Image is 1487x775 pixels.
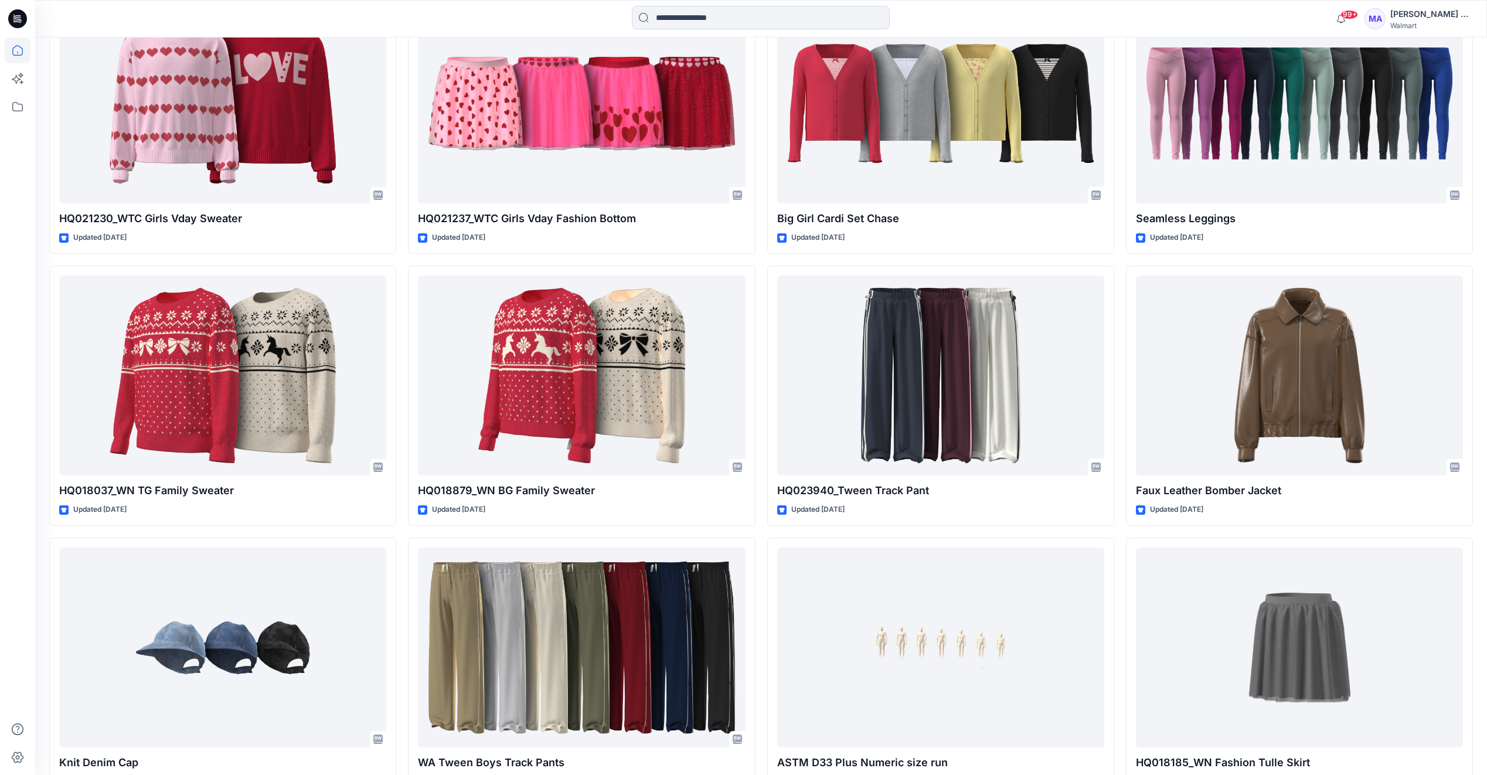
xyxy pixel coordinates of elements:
[1390,7,1472,21] div: [PERSON_NAME] Au-[PERSON_NAME]
[73,232,127,244] p: Updated [DATE]
[418,548,745,747] a: WA Tween Boys Track Pants
[777,210,1104,227] p: Big Girl Cardi Set Chase
[418,276,745,475] a: HQ018879_WN BG Family Sweater
[1390,21,1472,30] div: Walmart
[59,4,386,203] a: HQ021230_WTC Girls Vday Sweater
[418,482,745,499] p: HQ018879_WN BG Family Sweater
[1340,10,1358,19] span: 99+
[777,754,1104,771] p: ASTM D33 Plus Numeric size run
[432,232,485,244] p: Updated [DATE]
[59,276,386,475] a: HQ018037_WN TG Family Sweater
[777,4,1104,203] a: Big Girl Cardi Set Chase
[1136,276,1463,475] a: Faux Leather Bomber Jacket
[59,210,386,227] p: HQ021230_WTC Girls Vday Sweater
[73,504,127,516] p: Updated [DATE]
[1136,482,1463,499] p: Faux Leather Bomber Jacket
[1150,232,1203,244] p: Updated [DATE]
[1150,504,1203,516] p: Updated [DATE]
[1136,548,1463,747] a: HQ018185_WN Fashion Tulle Skirt
[777,548,1104,747] a: ASTM D33 Plus Numeric size run
[418,210,745,227] p: HQ021237_WTC Girls Vday Fashion Bottom
[1364,8,1386,29] div: MA
[1136,4,1463,203] a: Seamless Leggings
[791,504,845,516] p: Updated [DATE]
[59,754,386,771] p: Knit Denim Cap
[418,4,745,203] a: HQ021237_WTC Girls Vday Fashion Bottom
[418,754,745,771] p: WA Tween Boys Track Pants
[1136,754,1463,771] p: HQ018185_WN Fashion Tulle Skirt
[777,482,1104,499] p: HQ023940_Tween Track Pant
[1136,210,1463,227] p: Seamless Leggings
[777,276,1104,475] a: HQ023940_Tween Track Pant
[432,504,485,516] p: Updated [DATE]
[791,232,845,244] p: Updated [DATE]
[59,482,386,499] p: HQ018037_WN TG Family Sweater
[59,548,386,747] a: Knit Denim Cap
